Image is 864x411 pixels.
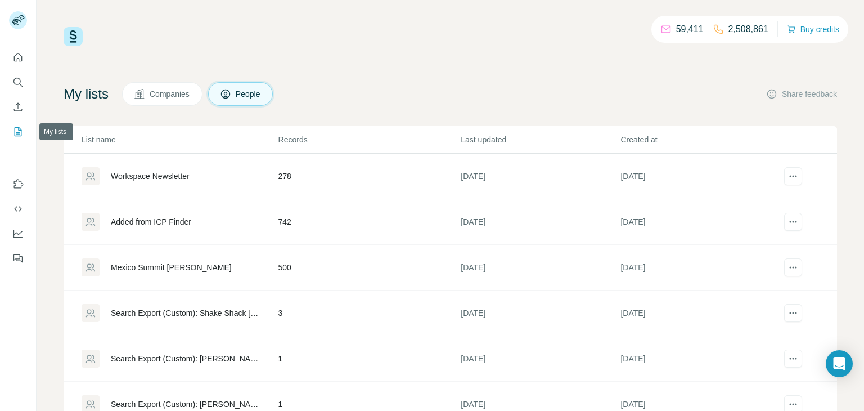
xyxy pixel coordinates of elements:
button: Buy credits [787,21,839,37]
div: Workspace Newsletter [111,171,190,182]
td: 278 [278,154,461,199]
p: 59,411 [676,23,704,36]
div: Search Export (Custom): [PERSON_NAME] grupo [PERSON_NAME] - [DATE] 16:52 [111,353,259,364]
button: actions [784,350,802,368]
button: Dashboard [9,224,27,244]
button: Enrich CSV [9,97,27,117]
button: Share feedback [766,88,837,100]
td: 3 [278,291,461,336]
div: Open Intercom Messenger [826,350,853,377]
p: 2,508,861 [728,23,768,36]
td: [DATE] [460,291,620,336]
td: [DATE] [460,199,620,245]
td: [DATE] [460,154,620,199]
button: Quick start [9,47,27,68]
button: Feedback [9,248,27,269]
button: actions [784,213,802,231]
div: Search Export (Custom): Shake Shack [GEOGRAPHIC_DATA] - [DATE] 13:42 [111,307,259,319]
h4: My lists [64,85,109,103]
button: actions [784,304,802,322]
p: Last updated [461,134,619,145]
div: Mexico Summit [PERSON_NAME] [111,262,232,273]
button: Use Surfe API [9,199,27,219]
td: 1 [278,336,461,382]
button: actions [784,258,802,276]
td: [DATE] [620,245,780,291]
span: Companies [150,88,191,100]
button: actions [784,167,802,185]
span: People [236,88,262,100]
div: Added from ICP Finder [111,216,191,227]
button: Search [9,72,27,92]
button: My lists [9,122,27,142]
img: Surfe Logo [64,27,83,46]
td: [DATE] [460,336,620,382]
button: Use Surfe on LinkedIn [9,174,27,194]
td: [DATE] [620,291,780,336]
td: [DATE] [620,199,780,245]
td: [DATE] [620,154,780,199]
p: Records [278,134,460,145]
td: [DATE] [620,336,780,382]
td: 742 [278,199,461,245]
td: 500 [278,245,461,291]
div: Search Export (Custom): [PERSON_NAME] grupo [PERSON_NAME] - [DATE] 16:51 [111,399,259,410]
td: [DATE] [460,245,620,291]
p: Created at [620,134,779,145]
p: List name [82,134,277,145]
